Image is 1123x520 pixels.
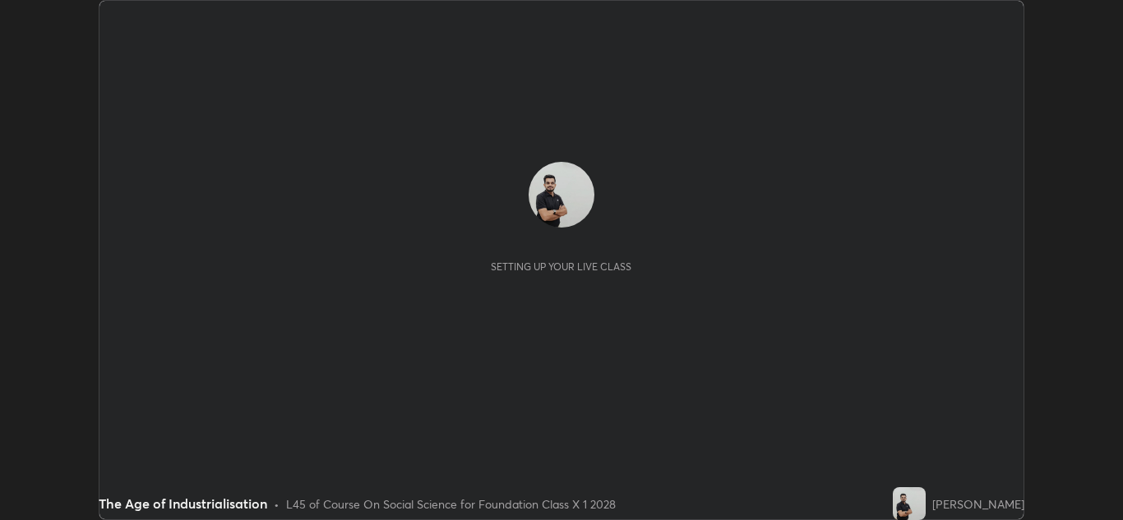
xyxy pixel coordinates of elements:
img: 216d930331204b24b5174562c204b82f.jpg [893,487,926,520]
div: [PERSON_NAME] [932,495,1024,513]
img: 216d930331204b24b5174562c204b82f.jpg [529,162,594,228]
div: L45 of Course On Social Science for Foundation Class X 1 2028 [286,495,616,513]
div: The Age of Industrialisation [99,494,267,513]
div: Setting up your live class [491,260,631,273]
div: • [274,495,280,513]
